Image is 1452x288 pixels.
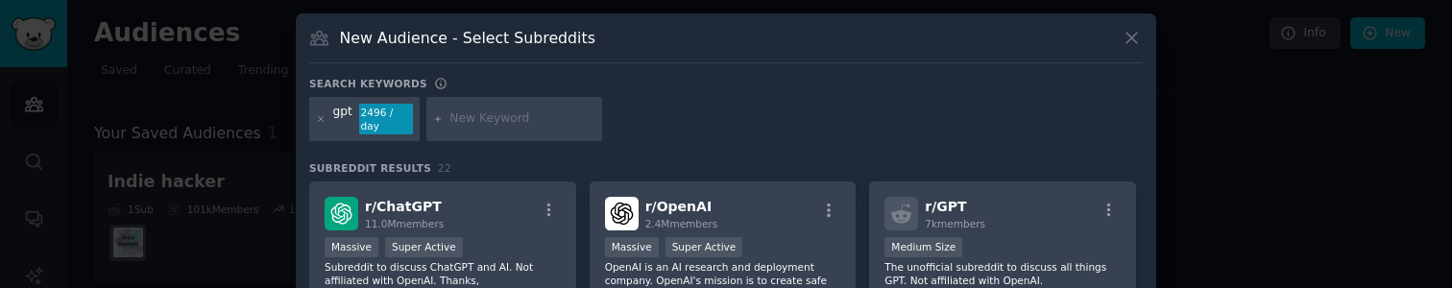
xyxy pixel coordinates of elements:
[333,104,352,134] div: gpt
[325,237,378,257] div: Massive
[925,199,966,214] span: r/ GPT
[665,237,743,257] div: Super Active
[365,199,442,214] span: r/ ChatGPT
[365,218,444,229] span: 11.0M members
[884,237,962,257] div: Medium Size
[359,104,413,134] div: 2496 / day
[325,197,358,230] img: ChatGPT
[884,260,1121,287] p: The unofficial subreddit to discuss all things GPT. Not affiliated with OpenAI.
[645,218,718,229] span: 2.4M members
[340,28,595,48] h3: New Audience - Select Subreddits
[449,110,595,128] input: New Keyword
[309,161,431,175] span: Subreddit Results
[925,218,985,229] span: 7k members
[438,162,451,174] span: 22
[605,237,659,257] div: Massive
[645,199,712,214] span: r/ OpenAI
[605,197,639,230] img: OpenAI
[309,77,427,90] h3: Search keywords
[385,237,463,257] div: Super Active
